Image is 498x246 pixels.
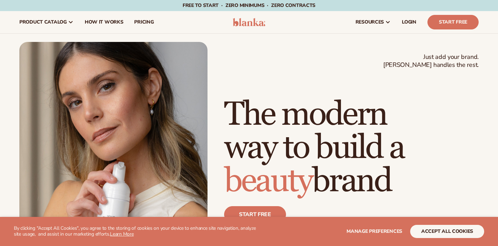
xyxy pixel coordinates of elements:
p: By clicking "Accept All Cookies", you agree to the storing of cookies on your device to enhance s... [14,226,260,237]
a: pricing [129,11,159,33]
span: resources [356,19,384,25]
span: Manage preferences [347,228,402,235]
a: resources [350,11,396,33]
a: Start Free [427,15,479,29]
h1: The modern way to build a brand [224,98,479,198]
a: How It Works [79,11,129,33]
a: LOGIN [396,11,422,33]
span: Free to start · ZERO minimums · ZERO contracts [183,2,315,9]
button: accept all cookies [410,225,484,238]
img: logo [233,18,266,26]
a: product catalog [14,11,79,33]
span: beauty [224,161,312,201]
span: Just add your brand. [PERSON_NAME] handles the rest. [383,53,479,69]
span: LOGIN [402,19,416,25]
a: Learn More [110,231,133,237]
button: Manage preferences [347,225,402,238]
span: How It Works [85,19,123,25]
span: product catalog [19,19,67,25]
a: Start free [224,206,286,223]
span: pricing [134,19,154,25]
